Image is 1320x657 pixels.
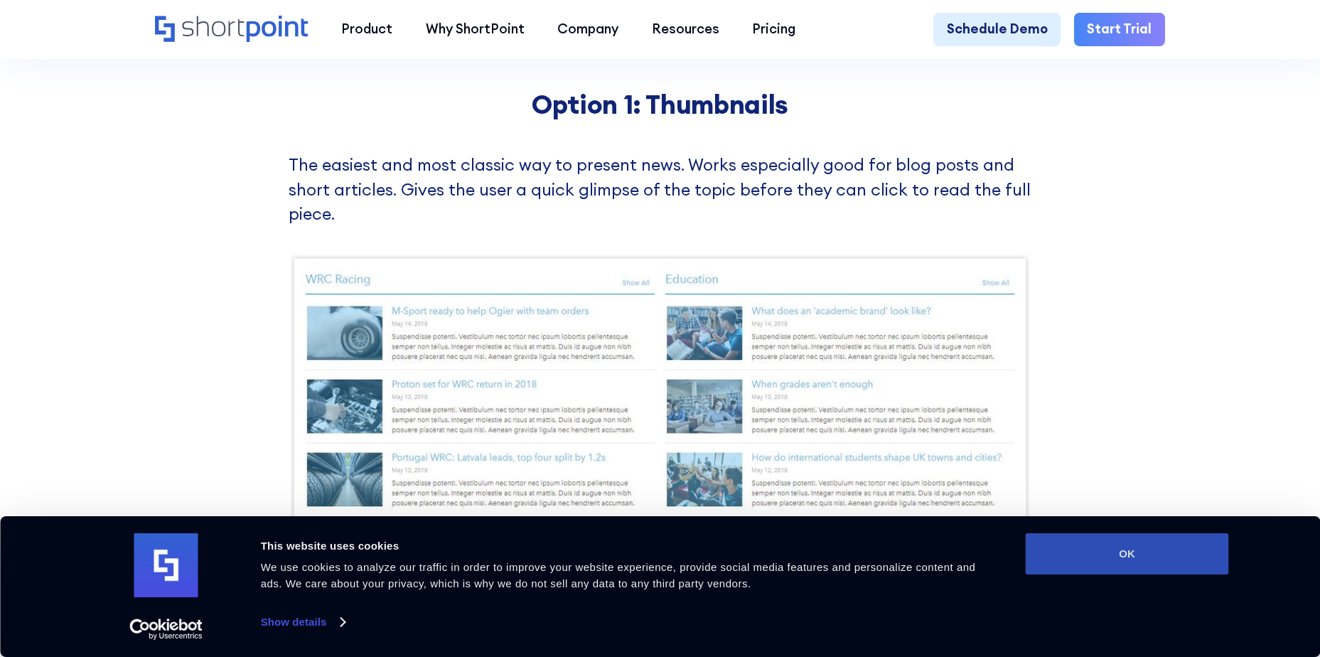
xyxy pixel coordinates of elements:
div: Company [557,19,618,39]
a: Company [541,13,635,46]
span: We use cookies to analyze our traffic in order to improve your website experience, provide social... [261,561,976,589]
p: The easiest and most classic way to present news. Works especially good for blog posts and short ... [289,153,1031,227]
a: Pricing [736,13,812,46]
div: Pricing [752,19,795,39]
a: Schedule Demo [933,13,1061,46]
h2: Option 1: Thumbnails [289,89,1031,119]
button: OK [1026,533,1229,575]
a: Home [155,16,308,44]
div: Product [341,19,392,39]
a: Start Trial [1074,13,1165,46]
img: logo [134,533,198,597]
a: Usercentrics Cookiebot - opens in a new window [104,619,228,640]
a: Resources [635,13,736,46]
div: Resources [652,19,719,39]
a: Show details [261,611,345,633]
iframe: Chat Widget [1064,492,1320,657]
div: This website uses cookies [261,538,994,555]
div: Why ShortPoint [426,19,525,39]
a: Product [325,13,409,46]
a: Why ShortPoint [409,13,541,46]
